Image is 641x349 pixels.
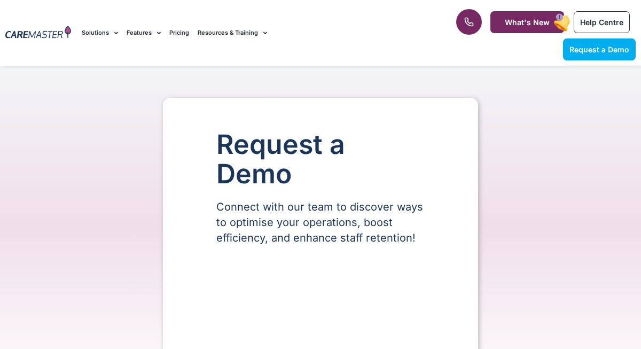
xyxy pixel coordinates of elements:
a: Help Centre [574,11,630,33]
iframe: Form 0 [216,264,425,344]
img: CareMaster Logo [5,26,71,40]
h1: Request a Demo [216,130,425,189]
a: Request a Demo [563,38,636,60]
nav: Menu [82,15,409,51]
p: Connect with our team to discover ways to optimise your operations, boost efficiency, and enhance... [216,199,425,246]
a: Pricing [169,15,189,51]
span: What's New [505,18,550,27]
span: Help Centre [580,18,623,27]
a: Features [127,15,161,51]
a: Solutions [82,15,118,51]
span: Request a Demo [569,45,629,54]
a: Resources & Training [198,15,267,51]
a: What's New [490,11,564,33]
